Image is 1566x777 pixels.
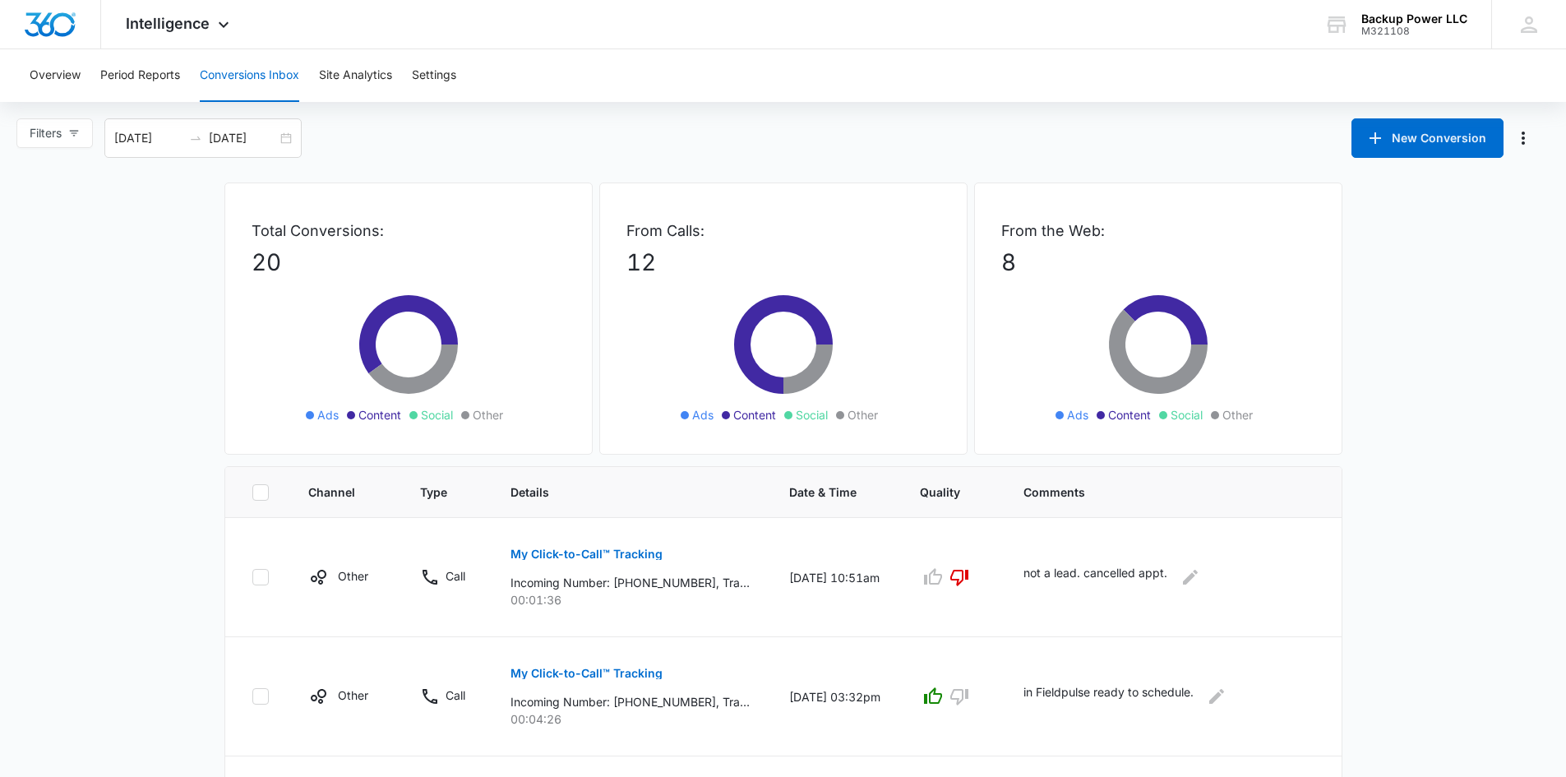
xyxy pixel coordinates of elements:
span: Content [733,406,776,423]
span: Comments [1023,483,1291,501]
button: Period Reports [100,49,180,102]
p: in Fieldpulse ready to schedule. [1023,683,1194,710]
p: 00:01:36 [510,591,750,608]
input: Start date [114,129,182,147]
div: account id [1361,25,1467,37]
button: My Click-to-Call™ Tracking [510,654,663,693]
span: Quality [920,483,960,501]
td: [DATE] 03:32pm [769,637,900,756]
p: Other [338,687,368,704]
span: Channel [308,483,358,501]
span: Other [1222,406,1253,423]
p: Total Conversions: [252,220,566,242]
span: to [189,132,202,145]
span: Details [510,483,726,501]
p: not a lead. cancelled appt. [1023,564,1167,590]
button: Settings [412,49,456,102]
p: Call [446,687,465,704]
button: Filters [16,118,93,148]
p: From the Web: [1001,220,1315,242]
span: swap-right [189,132,202,145]
p: My Click-to-Call™ Tracking [510,668,663,679]
span: Ads [317,406,339,423]
span: Filters [30,124,62,142]
span: Ads [692,406,714,423]
span: Other [473,406,503,423]
span: Type [420,483,447,501]
button: Manage Numbers [1510,125,1536,151]
div: account name [1361,12,1467,25]
span: Social [796,406,828,423]
span: Social [421,406,453,423]
p: Other [338,567,368,585]
p: From Calls: [626,220,940,242]
button: Overview [30,49,81,102]
p: 8 [1001,245,1315,280]
p: Call [446,567,465,585]
input: End date [209,129,277,147]
button: Edit Comments [1203,683,1230,710]
td: [DATE] 10:51am [769,518,900,637]
span: Content [1108,406,1151,423]
p: 20 [252,245,566,280]
span: Social [1171,406,1203,423]
span: Content [358,406,401,423]
button: New Conversion [1351,118,1504,158]
p: Incoming Number: [PHONE_NUMBER], Tracking Number: [PHONE_NUMBER], Ring To: [PHONE_NUMBER], Caller... [510,693,750,710]
button: My Click-to-Call™ Tracking [510,534,663,574]
span: Date & Time [789,483,857,501]
p: My Click-to-Call™ Tracking [510,548,663,560]
span: Intelligence [126,15,210,32]
p: Incoming Number: [PHONE_NUMBER], Tracking Number: [PHONE_NUMBER], Ring To: [PHONE_NUMBER], Caller... [510,574,750,591]
p: 12 [626,245,940,280]
span: Ads [1067,406,1088,423]
button: Site Analytics [319,49,392,102]
button: Edit Comments [1177,564,1203,590]
p: 00:04:26 [510,710,750,728]
button: Conversions Inbox [200,49,299,102]
span: Other [848,406,878,423]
